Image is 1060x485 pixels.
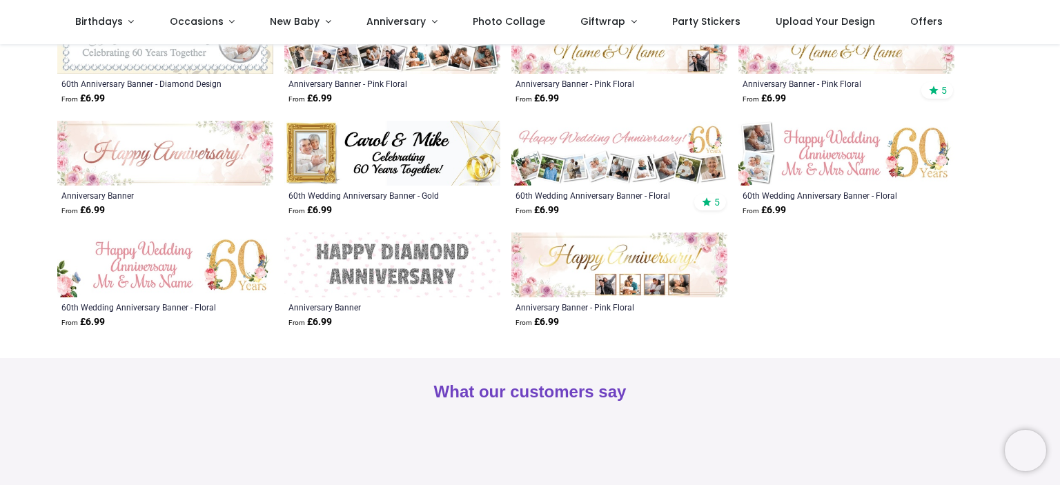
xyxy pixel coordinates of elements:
[288,95,305,103] span: From
[743,92,786,106] strong: £ 6.99
[714,196,720,208] span: 5
[516,319,532,326] span: From
[61,301,228,313] a: 60th Wedding Anniversary Banner - Floral Design
[511,232,727,297] img: Personalised Anniversary Banner - Pink Floral - 4 Photo Upload
[288,78,455,89] a: Anniversary Banner - Pink Floral
[743,95,759,103] span: From
[57,232,273,297] img: Personalised 60th Wedding Anniversary Banner - Floral Design - Custom Text
[743,207,759,215] span: From
[941,84,947,97] span: 5
[284,232,500,297] img: Happy Anniversary Banner - Diamond Wedding
[672,14,740,28] span: Party Stickers
[288,315,332,329] strong: £ 6.99
[288,204,332,217] strong: £ 6.99
[57,121,273,186] img: Happy Anniversary Banner - Pink Floral
[270,14,320,28] span: New Baby
[288,190,455,201] a: 60th Wedding Anniversary Banner - Gold Rings
[516,190,682,201] a: 60th Wedding Anniversary Banner - Floral Design
[516,204,559,217] strong: £ 6.99
[61,204,105,217] strong: £ 6.99
[738,121,954,186] img: Personalised 60th Wedding Anniversary Banner - Floral Design - 2 Photo Upload & Custom Text
[910,14,943,28] span: Offers
[516,78,682,89] a: Anniversary Banner - Pink Floral
[743,190,909,201] a: 60th Wedding Anniversary Banner - Floral Design
[516,95,532,103] span: From
[288,301,455,313] a: Anniversary Banner
[288,92,332,106] strong: £ 6.99
[366,14,426,28] span: Anniversary
[61,92,105,106] strong: £ 6.99
[743,204,786,217] strong: £ 6.99
[743,78,909,89] a: Anniversary Banner - Pink Floral
[288,319,305,326] span: From
[776,14,875,28] span: Upload Your Design
[516,301,682,313] a: Anniversary Banner - Pink Floral
[1005,430,1046,471] iframe: Brevo live chat
[61,207,78,215] span: From
[61,319,78,326] span: From
[61,190,228,201] a: Anniversary Banner
[580,14,625,28] span: Giftwrap
[516,207,532,215] span: From
[516,92,559,106] strong: £ 6.99
[61,78,228,89] a: 60th Anniversary Banner - Diamond Design
[511,121,727,186] img: Personalised 60th Wedding Anniversary Banner - Floral Design - 9 Photo Upload
[61,315,105,329] strong: £ 6.99
[288,207,305,215] span: From
[75,14,123,28] span: Birthdays
[170,14,224,28] span: Occasions
[473,14,545,28] span: Photo Collage
[61,95,78,103] span: From
[57,380,1003,404] h2: What our customers say
[284,121,500,186] img: Personalised 60th Wedding Anniversary Banner - Gold Rings - Custom Name & 1 Photo Upload
[516,315,559,329] strong: £ 6.99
